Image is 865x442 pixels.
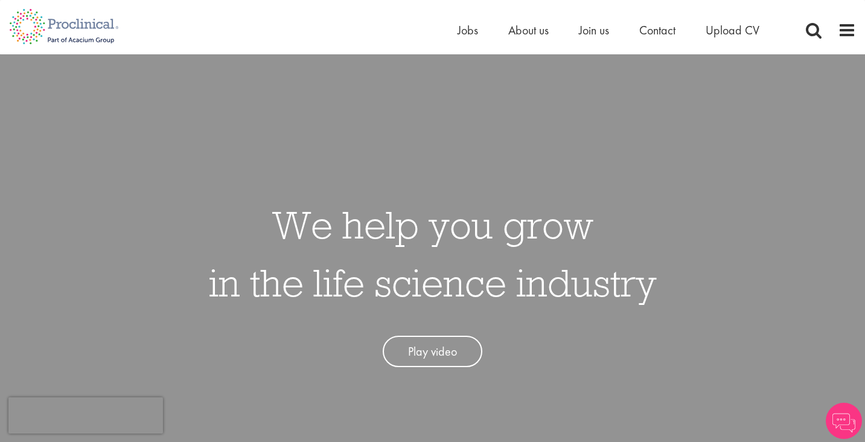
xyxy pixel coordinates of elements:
a: Join us [579,22,609,38]
a: Upload CV [706,22,759,38]
a: Contact [639,22,675,38]
a: About us [508,22,549,38]
img: Chatbot [826,403,862,439]
a: Jobs [458,22,478,38]
h1: We help you grow in the life science industry [209,196,657,312]
a: Play video [383,336,482,368]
